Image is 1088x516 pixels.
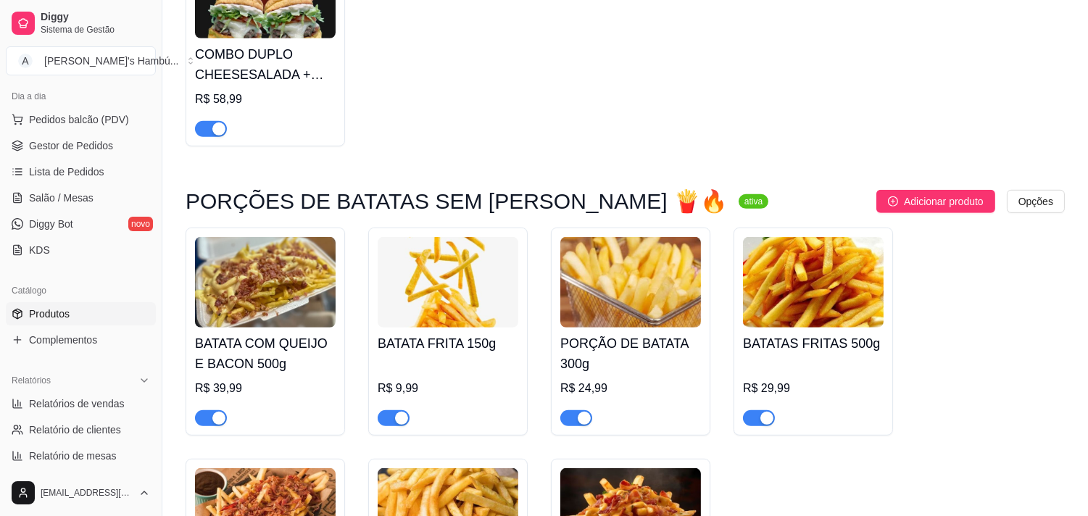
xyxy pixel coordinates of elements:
span: Diggy Bot [29,217,73,231]
span: Gestor de Pedidos [29,138,113,153]
span: A [18,54,33,68]
span: Relatórios de vendas [29,396,125,411]
div: R$ 29,99 [743,380,884,397]
span: Produtos [29,307,70,321]
a: Complementos [6,328,156,351]
h4: BATATAS FRITAS 500g [743,333,884,354]
span: Relatórios [12,375,51,386]
span: Pedidos balcão (PDV) [29,112,129,127]
h4: BATATA COM QUEIJO E BACON 500g [195,333,336,374]
sup: ativa [739,194,768,209]
a: Salão / Mesas [6,186,156,209]
span: Diggy [41,11,150,24]
div: [PERSON_NAME]'s Hambú ... [44,54,179,68]
span: KDS [29,243,50,257]
span: Sistema de Gestão [41,24,150,36]
a: Relatório de clientes [6,418,156,441]
div: R$ 58,99 [195,91,336,108]
span: Adicionar produto [904,193,984,209]
span: [EMAIL_ADDRESS][DOMAIN_NAME] [41,487,133,499]
h4: COMBO DUPLO CHEESESALADA + (BATATA + REFRIGERANTE 1,5L) [195,44,336,85]
div: R$ 9,99 [378,380,518,397]
button: [EMAIL_ADDRESS][DOMAIN_NAME] [6,475,156,510]
div: Dia a dia [6,85,156,108]
a: Produtos [6,302,156,325]
button: Select a team [6,46,156,75]
a: KDS [6,238,156,262]
a: Lista de Pedidos [6,160,156,183]
h3: PORÇÕES DE BATATAS SEM [PERSON_NAME] 🍟🔥 [186,193,727,210]
img: product-image [560,237,701,328]
button: Pedidos balcão (PDV) [6,108,156,131]
span: plus-circle [888,196,898,207]
h4: BATATA FRITA 150g [378,333,518,354]
button: Adicionar produto [876,190,995,213]
div: R$ 39,99 [195,380,336,397]
img: product-image [378,237,518,328]
img: product-image [195,237,336,328]
div: R$ 24,99 [560,380,701,397]
img: product-image [743,237,884,328]
span: Lista de Pedidos [29,165,104,179]
span: Salão / Mesas [29,191,94,205]
a: Diggy Botnovo [6,212,156,236]
div: Catálogo [6,279,156,302]
a: Relatórios de vendas [6,392,156,415]
span: Relatório de mesas [29,449,117,463]
button: Opções [1007,190,1065,213]
a: Gestor de Pedidos [6,134,156,157]
span: Opções [1018,193,1053,209]
a: Relatório de mesas [6,444,156,467]
span: Relatório de clientes [29,423,121,437]
h4: PORÇÃO DE BATATA 300g [560,333,701,374]
span: Complementos [29,333,97,347]
a: DiggySistema de Gestão [6,6,156,41]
